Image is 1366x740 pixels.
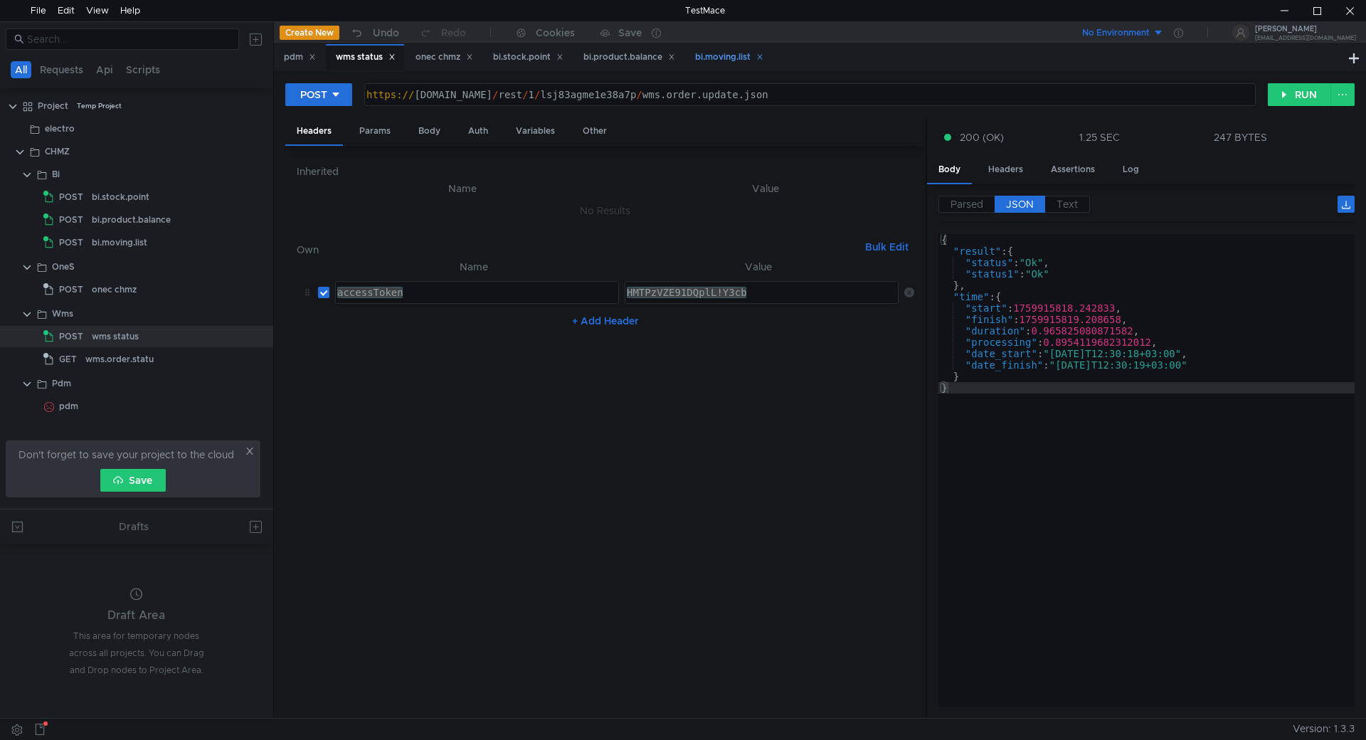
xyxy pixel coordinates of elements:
[536,24,575,41] div: Cookies
[1255,36,1356,41] div: [EMAIL_ADDRESS][DOMAIN_NAME]
[300,87,327,102] div: POST
[52,373,71,394] div: Pdm
[415,50,473,65] div: onec chmz
[1082,26,1150,40] div: No Environment
[52,303,73,324] div: Wms
[571,118,618,144] div: Other
[566,312,645,329] button: + Add Header
[122,61,164,78] button: Scripts
[373,24,399,41] div: Undo
[617,180,914,197] th: Value
[859,238,914,255] button: Bulk Edit
[336,50,396,65] div: wms status
[1006,198,1034,211] span: JSON
[457,118,499,144] div: Auth
[1293,719,1355,739] span: Version: 1.3.3
[977,157,1034,183] div: Headers
[92,232,147,253] div: bi.moving.list
[583,50,675,65] div: bi.product.balance
[18,446,234,463] span: Don't forget to save your project to the cloud
[36,61,88,78] button: Requests
[618,28,642,38] div: Save
[38,95,68,117] div: Project
[119,518,149,535] div: Drafts
[1079,131,1120,144] div: 1.25 SEC
[297,163,914,180] h6: Inherited
[407,118,452,144] div: Body
[1065,21,1164,44] button: No Environment
[329,258,619,275] th: Name
[951,198,983,211] span: Parsed
[284,50,316,65] div: pdm
[59,209,83,231] span: POST
[59,349,77,370] span: GET
[11,61,31,78] button: All
[1039,157,1106,183] div: Assertions
[45,141,70,162] div: CHMZ
[441,24,466,41] div: Redo
[52,164,60,185] div: Bi
[59,279,83,300] span: POST
[92,209,171,231] div: bi.product.balance
[927,157,972,184] div: Body
[1255,26,1356,33] div: [PERSON_NAME]
[960,129,1004,145] span: 200 (OK)
[1214,131,1267,144] div: 247 BYTES
[695,50,763,65] div: bi.moving.list
[280,26,339,40] button: Create New
[59,396,78,417] div: pdm
[92,186,149,208] div: bi.stock.point
[339,22,409,43] button: Undo
[409,22,476,43] button: Redo
[580,204,630,217] nz-embed-empty: No Results
[1057,198,1078,211] span: Text
[1111,157,1150,183] div: Log
[92,279,137,300] div: onec chmz
[285,83,352,106] button: POST
[59,186,83,208] span: POST
[45,118,75,139] div: electro
[92,61,117,78] button: Api
[59,232,83,253] span: POST
[59,326,83,347] span: POST
[92,326,139,347] div: wms status
[85,349,154,370] div: wms.order.statu
[1268,83,1331,106] button: RUN
[285,118,343,146] div: Headers
[348,118,402,144] div: Params
[100,469,166,492] button: Save
[297,241,859,258] h6: Own
[619,258,899,275] th: Value
[308,180,617,197] th: Name
[493,50,563,65] div: bi.stock.point
[27,31,231,47] input: Search...
[77,95,122,117] div: Temp Project
[504,118,566,144] div: Variables
[52,256,75,277] div: OneS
